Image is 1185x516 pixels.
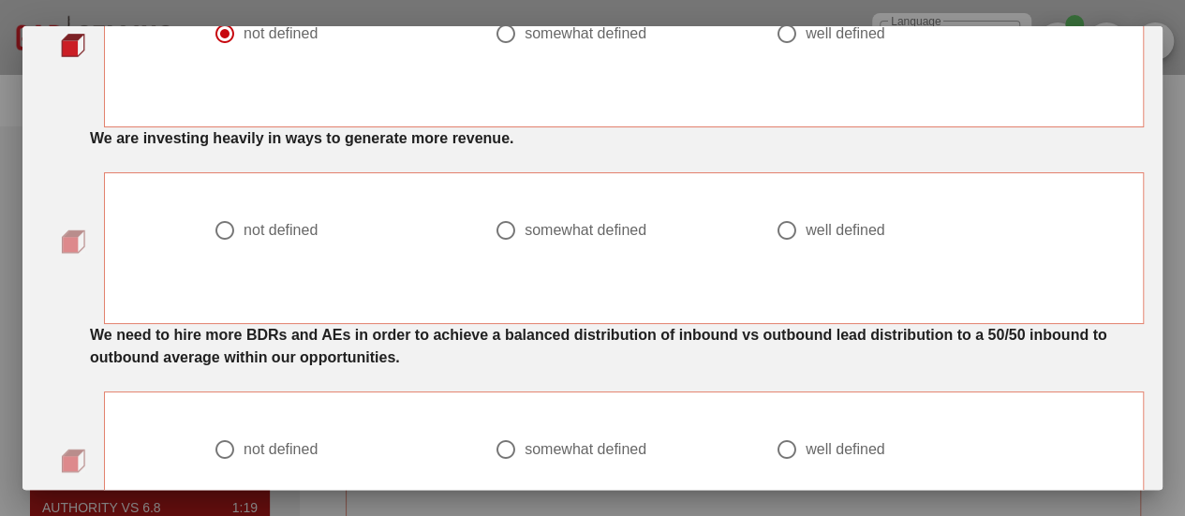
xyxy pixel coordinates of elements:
[525,24,646,43] div: somewhat defined
[61,33,85,57] img: question-bullet-actve.png
[525,440,646,459] div: somewhat defined
[806,24,885,43] div: well defined
[806,440,885,459] div: well defined
[61,449,85,473] img: question-bullet.png
[61,229,85,254] img: question-bullet.png
[90,327,1106,365] strong: We need to hire more BDRs and AEs in order to achieve a balanced distribution of inbound vs outbo...
[525,221,646,240] div: somewhat defined
[90,130,513,146] strong: We are investing heavily in ways to generate more revenue.
[244,221,318,240] div: not defined
[244,440,318,459] div: not defined
[806,221,885,240] div: well defined
[244,24,318,43] div: not defined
